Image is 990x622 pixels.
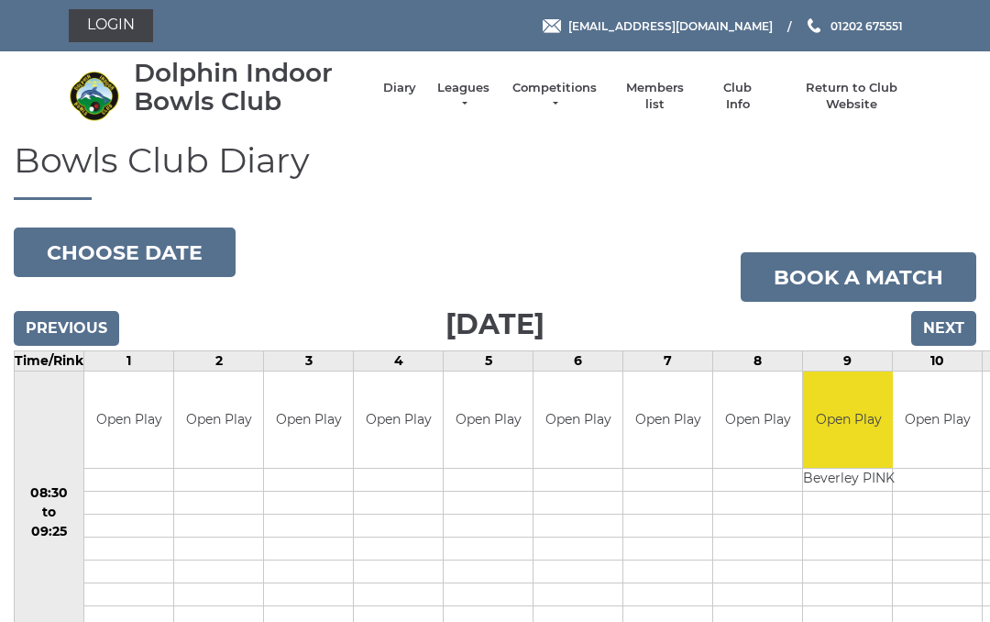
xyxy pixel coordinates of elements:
td: 3 [264,351,354,372]
td: Open Play [533,372,622,468]
input: Next [911,311,976,346]
td: 7 [623,351,713,372]
a: Competitions [511,80,599,113]
a: Return to Club Website [783,80,921,113]
img: Email [543,19,561,33]
a: Book a match [741,252,976,302]
td: Open Play [803,372,895,468]
button: Choose date [14,228,236,277]
td: Open Play [354,372,443,468]
img: Dolphin Indoor Bowls Club [69,71,119,121]
img: Phone us [808,18,820,33]
td: Open Play [623,372,712,468]
input: Previous [14,311,119,346]
span: [EMAIL_ADDRESS][DOMAIN_NAME] [568,18,773,32]
td: Open Play [713,372,802,468]
div: Dolphin Indoor Bowls Club [134,59,365,116]
a: Email [EMAIL_ADDRESS][DOMAIN_NAME] [543,17,773,35]
h1: Bowls Club Diary [14,141,976,201]
td: Open Play [84,372,173,468]
td: 8 [713,351,803,372]
td: Open Play [444,372,533,468]
span: 01202 675551 [830,18,903,32]
a: Phone us 01202 675551 [805,17,903,35]
td: 2 [174,351,264,372]
td: Open Play [174,372,263,468]
td: Time/Rink [15,351,84,372]
td: Beverley PINK [803,468,895,491]
a: Login [69,9,153,42]
a: Leagues [434,80,492,113]
td: 5 [444,351,533,372]
td: 6 [533,351,623,372]
a: Club Info [711,80,764,113]
a: Members list [616,80,692,113]
td: 10 [893,351,983,372]
td: 9 [803,351,893,372]
td: 1 [84,351,174,372]
td: 4 [354,351,444,372]
td: Open Play [264,372,353,468]
td: Open Play [893,372,982,468]
a: Diary [383,80,416,96]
